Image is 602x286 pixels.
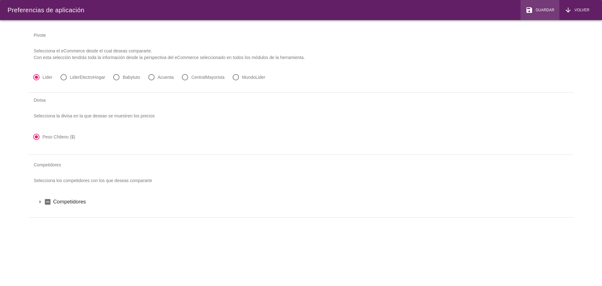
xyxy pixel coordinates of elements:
[158,74,174,80] label: Acuenta
[8,5,84,15] div: Preferencias de aplicación
[29,93,573,108] div: Divisa
[123,74,140,80] label: Babytuto
[29,172,573,189] p: Selecciona los competidores con los que deseas compararte
[572,7,589,13] span: Volver
[29,28,573,43] div: Pivote
[53,198,566,206] label: Competidores
[242,74,265,80] label: MundoLider
[44,198,51,206] i: indeterminate_check_box
[29,43,573,66] p: Selecciona el eCommerce desde el cual deseas compararte. Con esta selección tendrás toda la infor...
[29,157,573,172] div: Competidores
[43,74,52,80] label: Lider
[43,134,75,140] label: Peso Chileno ($)
[564,6,572,14] i: arrow_downward
[533,7,554,13] span: Guardar
[525,6,533,14] i: save
[29,108,573,124] p: Selecciona la divisa en la que desean se muestren los precios
[36,198,44,206] i: arrow_drop_down
[70,74,105,80] label: LiderElectroHogar
[191,74,224,80] label: CentralMayorista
